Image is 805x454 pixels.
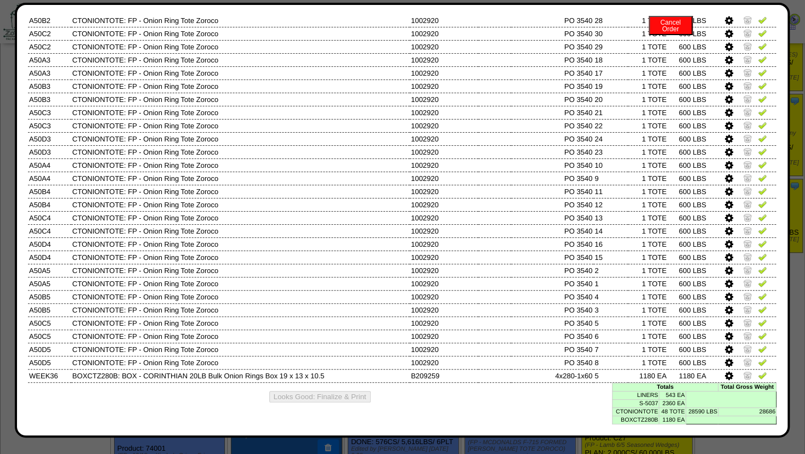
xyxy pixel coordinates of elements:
td: 3 [593,303,628,316]
td: PO 3540 [511,277,593,290]
img: Zero Item and Verify [743,42,752,50]
td: 1002920 [410,303,478,316]
td: PO 3540 [511,40,593,53]
td: A50A4 [28,172,71,185]
td: A50D4 [28,251,71,264]
td: PO 3540 [511,145,593,158]
td: 1 TOTE [628,343,667,356]
td: 21 [593,106,628,119]
td: A50C4 [28,211,71,224]
td: A50B2 [28,14,71,27]
td: 1 TOTE [628,106,667,119]
img: Zero Item and Verify [743,200,752,208]
td: 1002920 [410,80,478,93]
td: 600 LBS [667,80,707,93]
button: CancelOrder [649,16,693,35]
img: Zero Item and Verify [743,81,752,90]
td: 1 TOTE [628,316,667,330]
td: CTONIONTOTE: FP - Onion Ring Tote Zoroco [71,224,410,237]
td: 14 [593,224,628,237]
td: CTONIONTOTE: FP - Onion Ring Tote Zoroco [71,106,410,119]
td: CTONIONTOTE: FP - Onion Ring Tote Zoroco [71,119,410,132]
td: PO 3540 [511,27,593,40]
td: 1 TOTE [628,145,667,158]
img: Verify Pick [758,279,767,287]
td: 28590 LBS [685,407,718,416]
td: 1002920 [410,27,478,40]
td: CTONIONTOTE: FP - Onion Ring Tote Zoroco [71,158,410,172]
img: Zero Item and Verify [743,134,752,143]
td: 1 TOTE [628,185,667,198]
td: 1 TOTE [628,158,667,172]
img: Zero Item and Verify [743,344,752,353]
td: 4 [593,290,628,303]
td: A50C3 [28,119,71,132]
td: A50B4 [28,198,71,211]
img: Zero Item and Verify [743,292,752,300]
td: 600 LBS [667,106,707,119]
img: Zero Item and Verify [743,357,752,366]
td: 1 TOTE [628,224,667,237]
td: 600 LBS [667,132,707,145]
td: A50A5 [28,277,71,290]
td: 600 LBS [667,119,707,132]
td: CTONIONTOTE: FP - Onion Ring Tote Zoroco [71,303,410,316]
img: Zero Item and Verify [743,29,752,37]
td: 1 TOTE [628,172,667,185]
td: 1180 EA [659,416,685,424]
td: 1002920 [410,119,478,132]
td: 600 LBS [667,277,707,290]
td: 1002920 [410,172,478,185]
img: Verify Pick [758,331,767,340]
img: Verify Pick [758,305,767,314]
td: A50B5 [28,290,71,303]
td: 1002920 [410,251,478,264]
td: A50A5 [28,264,71,277]
td: WEEK36 [28,369,71,382]
td: 1 TOTE [628,132,667,145]
td: 600 LBS [667,264,707,277]
td: PO 3540 [511,14,593,27]
td: 10 [593,158,628,172]
td: 6 [593,330,628,343]
td: 12 [593,198,628,211]
td: PO 3540 [511,343,593,356]
img: Verify Pick [758,147,767,156]
img: Verify Pick [758,29,767,37]
td: 600 LBS [667,224,707,237]
td: A50D3 [28,145,71,158]
td: 600 LBS [667,316,707,330]
td: 1002920 [410,106,478,119]
td: PO 3540 [511,172,593,185]
td: 1002920 [410,211,478,224]
td: 1002920 [410,356,478,369]
td: A50A3 [28,53,71,66]
td: 1 TOTE [628,40,667,53]
td: 1 TOTE [628,330,667,343]
td: PO 3540 [511,80,593,93]
td: PO 3540 [511,303,593,316]
td: 1002920 [410,290,478,303]
img: Zero Item and Verify [743,318,752,327]
td: 1 TOTE [628,66,667,80]
td: 1 TOTE [628,237,667,251]
td: Totals [612,383,718,391]
td: 600 LBS [667,185,707,198]
td: 13 [593,211,628,224]
img: Verify Pick [758,200,767,208]
img: Zero Item and Verify [743,371,752,379]
td: A50D5 [28,356,71,369]
td: 600 LBS [667,158,707,172]
td: 1 TOTE [628,251,667,264]
img: Zero Item and Verify [743,121,752,129]
td: CTONIONTOTE: FP - Onion Ring Tote Zoroco [71,27,410,40]
td: 18 [593,53,628,66]
td: 600 LBS [667,53,707,66]
img: Zero Item and Verify [743,186,752,195]
td: 1 TOTE [628,80,667,93]
img: Verify Pick [758,265,767,274]
img: Verify Pick [758,121,767,129]
td: CTONIONTOTE: FP - Onion Ring Tote Zoroco [71,277,410,290]
td: BOXCTZ280B: BOX - CORINTHIAN 20LB Bulk Onion Rings Box 19 x 13 x 10.5 [71,369,410,382]
td: PO 3540 [511,185,593,198]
